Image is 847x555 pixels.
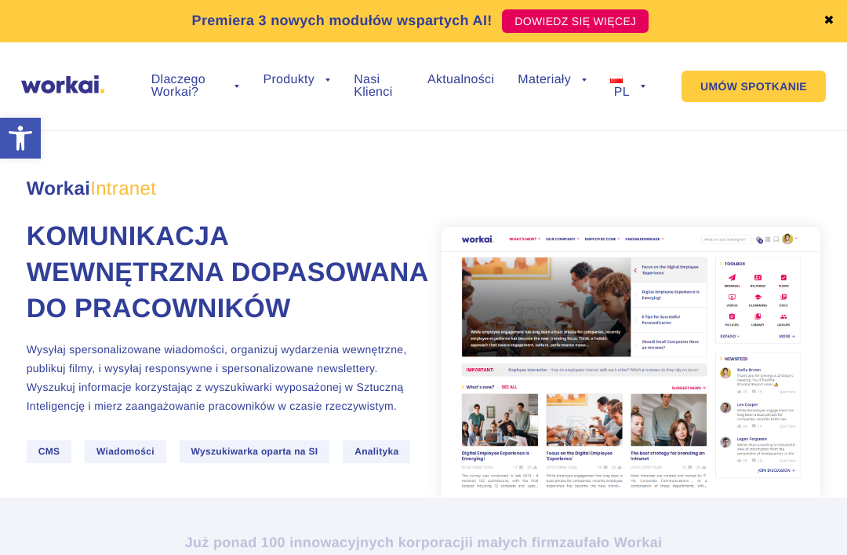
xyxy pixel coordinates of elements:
a: Aktualności [427,74,494,86]
span: CMS [27,440,72,463]
em: Intranet [90,178,156,199]
p: Wysyłaj spersonalizowane wiadomości, organizuj wydarzenia wewnętrzne, publikuj filmy, i wysyłaj r... [27,340,429,415]
a: ✖ [823,15,834,27]
i: i małych firm [469,535,559,550]
h1: Komunikacja wewnętrzna dopasowana do pracowników [27,219,429,327]
span: PL [614,86,630,99]
a: Materiały [518,74,587,86]
a: Produkty [263,74,330,86]
h2: Już ponad 100 innowacyjnych korporacji zaufało Workai [27,533,821,552]
a: Dlaczego Workai? [151,74,240,99]
a: DOWIEDZ SIĘ WIĘCEJ [502,9,649,33]
span: Analityka [343,440,410,463]
span: Wiadomości [85,440,166,463]
a: Nasi Klienci [354,74,404,99]
a: UMÓW SPOTKANIE [682,71,826,102]
span: Workai [27,161,156,199]
p: Premiera 3 nowych modułów wspartych AI! [192,10,493,31]
span: Wyszukiwarka oparta na SI [180,440,330,463]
